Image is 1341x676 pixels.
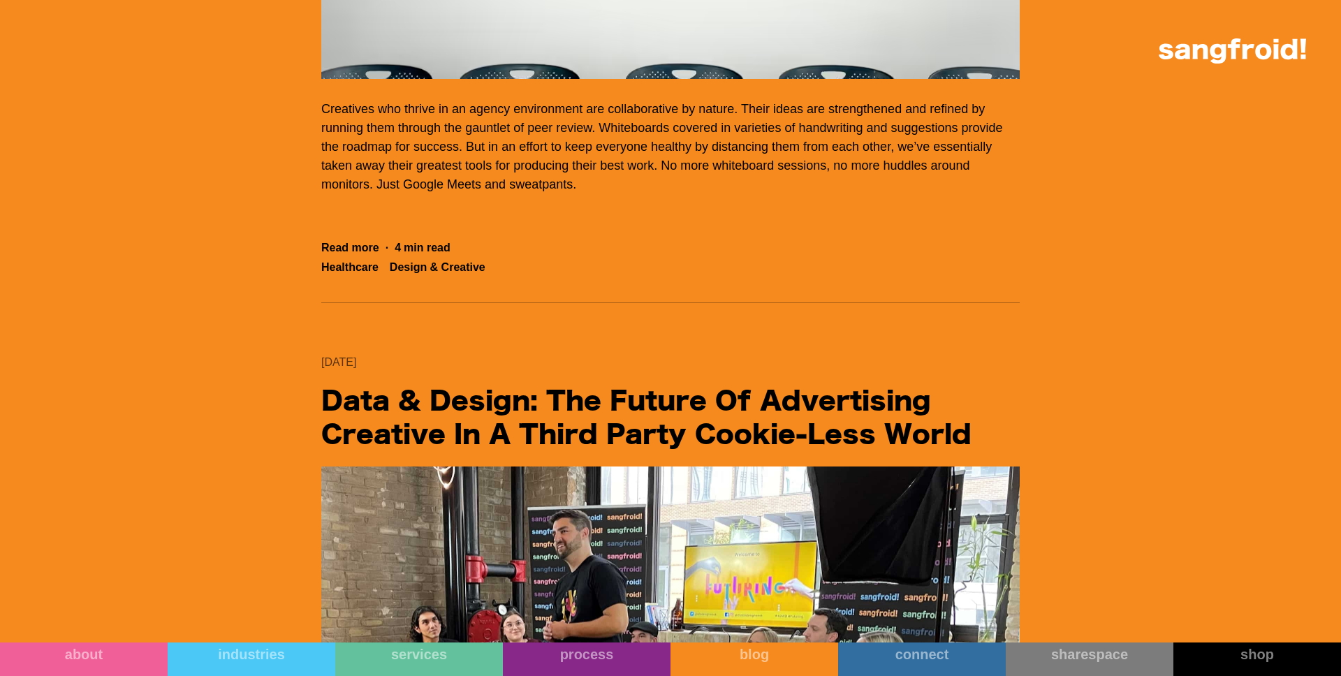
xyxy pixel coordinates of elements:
[1173,646,1341,663] div: shop
[670,646,838,663] div: blog
[395,241,401,255] div: 4
[168,646,335,663] div: industries
[321,260,379,274] div: Healthcare
[379,241,395,255] div: ·
[321,201,1020,220] p: ‍
[1006,646,1173,663] div: sharespace
[321,355,356,369] div: [DATE]
[404,241,450,255] div: min read
[335,646,503,663] div: services
[168,642,335,676] a: industries
[390,260,485,274] div: Design & Creative
[543,264,584,272] a: privacy policy
[1006,642,1173,676] a: sharespace
[321,355,1020,369] a: [DATE]
[1159,38,1306,64] img: logo
[838,642,1006,676] a: connect
[838,646,1006,663] div: connect
[503,642,670,676] a: process
[321,241,450,255] a: Read more·4min read
[321,100,1020,194] p: Creatives who thrive in an agency environment are collaborative by nature. Their ideas are streng...
[670,642,838,676] a: blog
[503,646,670,663] div: process
[1173,642,1341,676] a: shop
[321,241,379,255] div: Read more
[335,642,503,676] a: services
[321,383,1020,453] a: Data & Design: The Future of Advertising Creative in a Third Party Cookie-less World
[321,385,1020,453] h2: Data & Design: The Future of Advertising Creative in a Third Party Cookie-less World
